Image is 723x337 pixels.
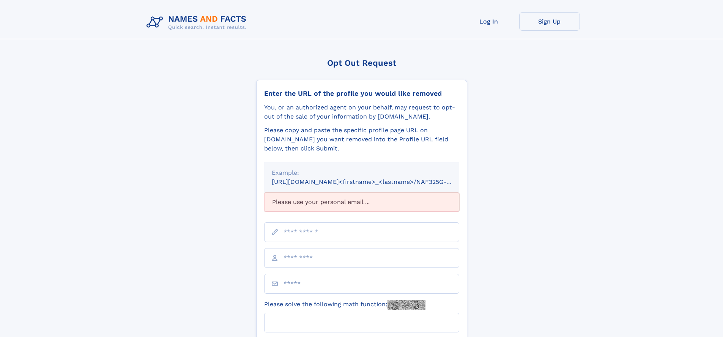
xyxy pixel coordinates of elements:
a: Log In [458,12,519,31]
div: You, or an authorized agent on your behalf, may request to opt-out of the sale of your informatio... [264,103,459,121]
div: Enter the URL of the profile you would like removed [264,89,459,98]
div: Please copy and paste the specific profile page URL on [DOMAIN_NAME] you want removed into the Pr... [264,126,459,153]
div: Example: [272,168,452,177]
img: Logo Names and Facts [143,12,253,33]
div: Please use your personal email ... [264,193,459,212]
div: Opt Out Request [256,58,467,68]
label: Please solve the following math function: [264,300,425,310]
a: Sign Up [519,12,580,31]
small: [URL][DOMAIN_NAME]<firstname>_<lastname>/NAF325G-xxxxxxxx [272,178,474,185]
